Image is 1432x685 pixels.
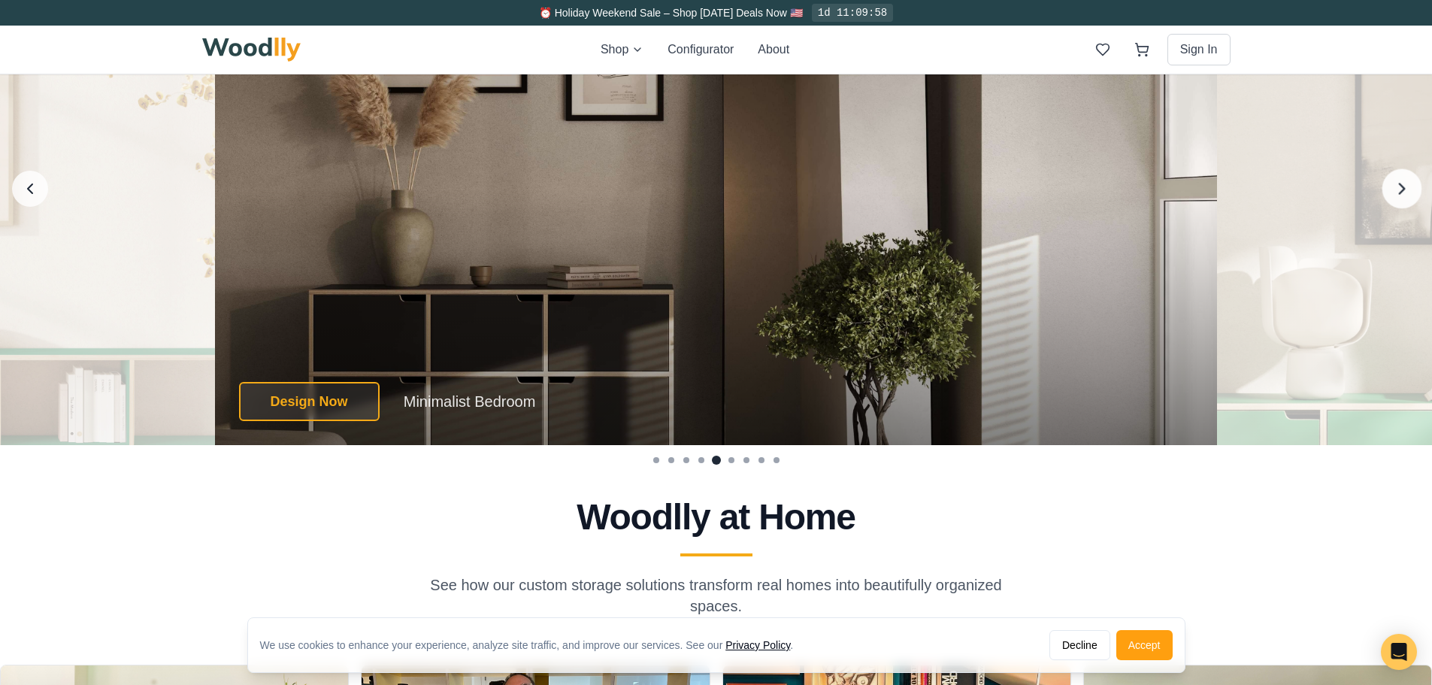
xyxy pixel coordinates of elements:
div: 1d 11:09:58 [812,4,893,22]
div: Open Intercom Messenger [1381,634,1417,670]
button: Accept [1116,630,1173,660]
div: We use cookies to enhance your experience, analyze site traffic, and improve our services. See our . [260,638,806,653]
button: Shop [601,41,643,59]
button: Decline [1049,630,1110,660]
span: ⏰ Holiday Weekend Sale – Shop [DATE] Deals Now 🇺🇸 [539,7,803,19]
a: Privacy Policy [725,639,790,651]
button: About [758,41,789,59]
p: Minimalist Bedroom [404,391,536,412]
button: Sign In [1167,34,1231,65]
img: Woodlly [202,38,301,62]
h2: Woodlly at Home [208,499,1225,535]
p: See how our custom storage solutions transform real homes into beautifully organized spaces. [428,574,1005,617]
button: Configurator [668,41,734,59]
button: Previous image [12,171,48,207]
button: Next image [1382,168,1422,208]
button: Design Now [239,382,380,421]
